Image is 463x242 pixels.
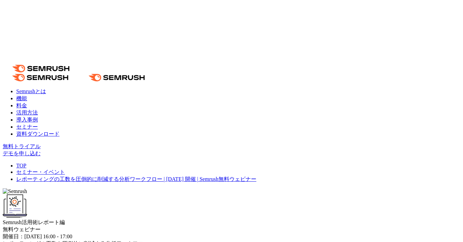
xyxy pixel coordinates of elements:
a: 資料ダウンロード [16,131,60,137]
a: セミナー [16,124,38,130]
span: Semrush活用術 [3,219,38,225]
a: 機能 [16,96,27,101]
span: 開催日：[DATE] 16:00 - 17:00 [3,234,72,239]
a: セミナー・イベント [16,169,65,175]
a: Semrushとは [16,88,46,94]
div: 無料ウェビナー [3,226,460,233]
a: 活用方法 [16,110,38,115]
a: 導入事例 [16,117,38,123]
a: TOP [16,163,26,168]
a: 無料トライアル [3,143,41,149]
img: Semrush [3,188,27,194]
a: レポーティングの工数を圧倒的に削減する分析ワークフロー | [DATE] 開催 | Semrush無料ウェビナー [16,176,256,182]
a: デモを申し込む [3,151,41,156]
a: 料金 [16,103,27,108]
span: レポート編 [38,219,65,225]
